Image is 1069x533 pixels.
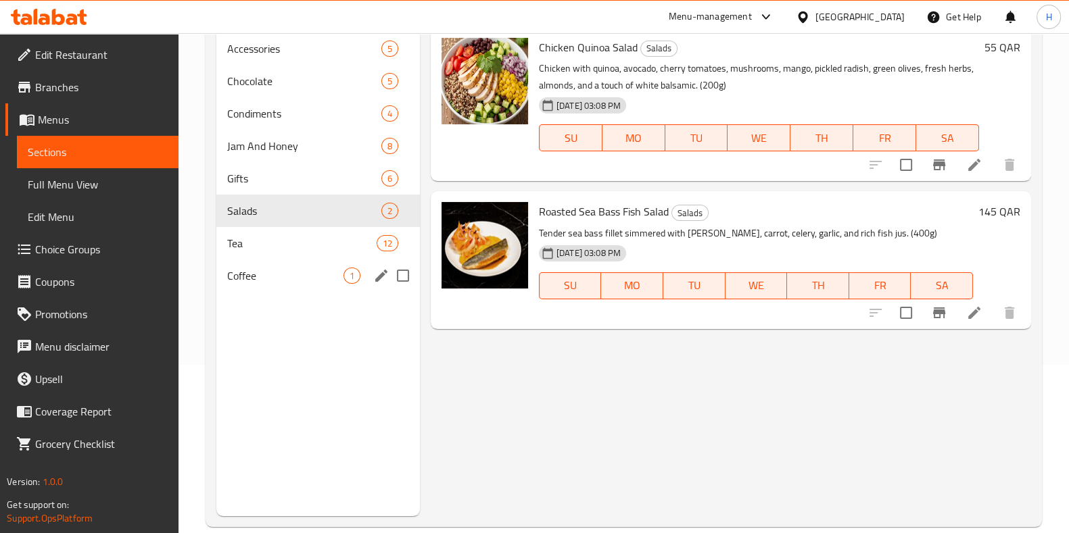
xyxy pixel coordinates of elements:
a: Coupons [5,265,179,298]
button: SU [539,272,601,299]
a: Upsell [5,363,179,395]
p: Tender sea bass fillet simmered with [PERSON_NAME], carrot, celery, garlic, and rich fish jus. (4... [539,225,973,242]
span: Edit Restaurant [35,47,168,63]
span: Tea [227,235,377,251]
span: Coverage Report [35,403,168,420]
div: Chocolate5 [216,65,420,97]
span: FR [855,276,906,295]
button: Branch-specific-item [923,149,955,181]
div: Salads2 [216,195,420,227]
span: SA [922,128,974,148]
button: FR [853,124,916,151]
span: 5 [382,43,398,55]
button: MO [602,124,665,151]
span: Edit Menu [28,209,168,225]
span: MO [607,276,658,295]
div: Accessories5 [216,32,420,65]
span: Condiments [227,105,381,122]
h6: 55 QAR [984,38,1020,57]
span: Grocery Checklist [35,436,168,452]
span: Get support on: [7,496,69,513]
nav: Menu sections [216,27,420,297]
span: Coupons [35,274,168,290]
span: 8 [382,140,398,153]
span: SA [916,276,968,295]
a: Support.OpsPlatform [7,509,93,527]
span: FR [859,128,911,148]
a: Edit menu item [966,305,982,321]
span: 1 [344,270,360,282]
span: 6 [382,172,398,185]
span: TH [792,276,844,295]
span: MO [608,128,660,148]
a: Edit Restaurant [5,39,179,71]
span: Upsell [35,371,168,387]
span: Salads [641,41,677,56]
span: TU [671,128,723,148]
button: delete [993,149,1026,181]
span: 12 [377,237,398,250]
div: Gifts6 [216,162,420,195]
span: TU [669,276,720,295]
div: Tea12 [216,227,420,259]
span: Roasted Sea Bass Fish Salad [539,201,669,222]
span: Chicken Quinoa Salad [539,37,638,57]
div: Accessories [227,41,381,57]
a: Menus [5,103,179,136]
button: SU [539,124,602,151]
button: TU [663,272,726,299]
span: 5 [382,75,398,88]
a: Coverage Report [5,395,179,428]
button: WE [728,124,790,151]
span: Menus [38,111,168,128]
div: items [377,235,398,251]
a: Edit Menu [17,201,179,233]
span: [DATE] 03:08 PM [551,247,626,259]
span: Choice Groups [35,241,168,257]
img: Chicken Quinoa Salad [442,38,528,124]
button: TU [665,124,728,151]
div: items [381,73,398,89]
span: 2 [382,205,398,218]
a: Branches [5,71,179,103]
button: TH [787,272,849,299]
div: Coffee1edit [216,259,420,292]
div: items [343,268,360,284]
p: Chicken with quinoa, avocado, cherry tomatoes, mushrooms, mango, pickled radish, green olives, fr... [539,60,979,94]
span: Menu disclaimer [35,338,168,355]
button: WE [726,272,788,299]
button: delete [993,297,1026,329]
div: items [381,41,398,57]
a: Edit menu item [966,157,982,173]
span: Promotions [35,306,168,322]
button: FR [849,272,911,299]
span: 4 [382,107,398,120]
button: TH [790,124,853,151]
span: Chocolate [227,73,381,89]
div: Salads [640,41,678,57]
div: items [381,105,398,122]
img: Roasted Sea Bass Fish Salad [442,202,528,288]
div: Coffee [227,268,343,284]
a: Choice Groups [5,233,179,265]
span: SU [545,276,596,295]
button: MO [601,272,663,299]
span: [DATE] 03:08 PM [551,99,626,112]
span: Jam And Honey [227,138,381,154]
a: Grocery Checklist [5,428,179,460]
div: Menu-management [669,9,752,25]
span: Full Menu View [28,176,168,193]
button: Branch-specific-item [923,297,955,329]
span: TH [796,128,848,148]
span: Branches [35,79,168,95]
span: WE [733,128,785,148]
a: Sections [17,136,179,168]
div: Salads [671,205,709,221]
span: Sections [28,144,168,160]
span: SU [545,128,597,148]
div: items [381,203,398,219]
